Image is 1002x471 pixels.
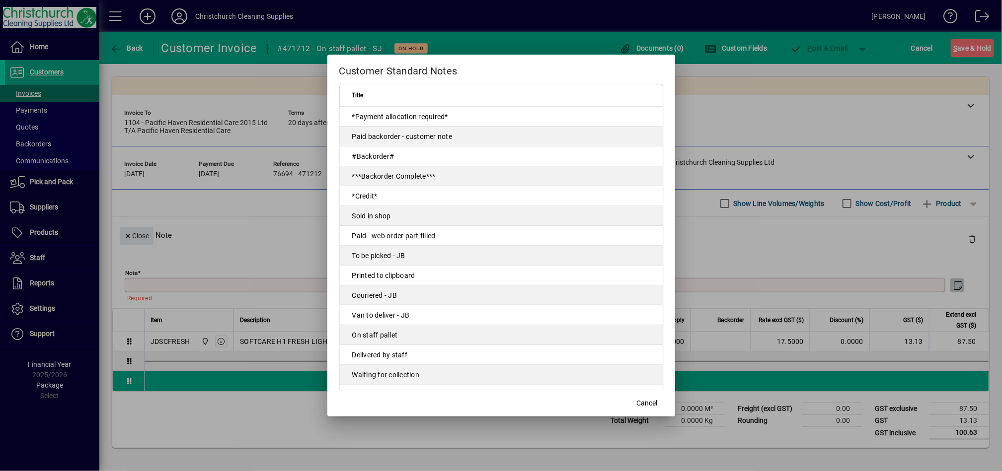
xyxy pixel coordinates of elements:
td: Delivered by staff [340,345,663,365]
td: #Backorder# [340,146,663,166]
button: Cancel [631,395,663,412]
td: Paid backorder - customer note [340,127,663,146]
h2: Customer Standard Notes [327,55,675,83]
span: Title [352,90,364,101]
td: To be picked - JB [340,246,663,266]
td: On staff pallet [340,325,663,345]
td: Waiting for collection [340,365,663,385]
td: *Payment allocation required* [340,107,663,127]
td: To be picked - [PERSON_NAME] [340,385,663,404]
td: Paid - web order part filled [340,226,663,246]
td: Sold in shop [340,206,663,226]
td: Van to deliver - JB [340,305,663,325]
td: Printed to clipboard [340,266,663,285]
td: Couriered - JB [340,285,663,305]
span: Cancel [637,398,658,408]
